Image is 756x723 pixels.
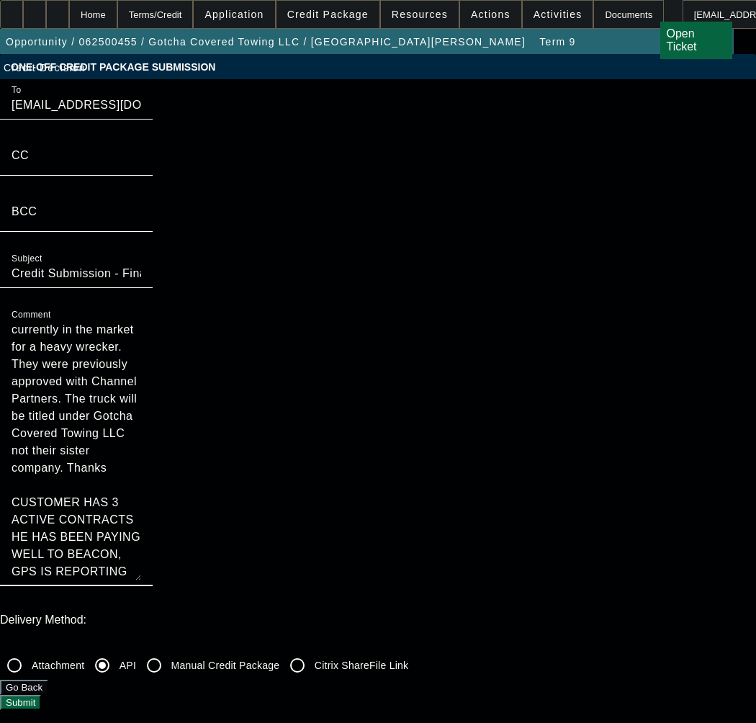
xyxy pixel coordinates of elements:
[204,9,264,20] span: Application
[29,658,84,673] label: Attachment
[12,310,51,320] mat-label: Comment
[392,9,448,20] span: Resources
[471,9,510,20] span: Actions
[11,61,215,73] span: One-Off Credit Package Submission
[460,1,521,28] button: Actions
[523,1,593,28] button: Activities
[534,9,582,20] span: Activities
[276,1,379,28] button: Credit Package
[312,658,409,673] label: Citrix ShareFile Link
[6,36,526,48] span: Opportunity / 062500455 / Gotcha Covered Towing LLC / [GEOGRAPHIC_DATA][PERSON_NAME]
[12,205,37,217] mat-label: BCC
[117,658,136,673] label: API
[194,1,274,28] button: Application
[381,1,459,28] button: Resources
[12,254,42,264] mat-label: Subject
[287,9,369,20] span: Credit Package
[168,658,280,673] label: Manual Credit Package
[539,36,575,48] span: Term 9
[4,62,86,73] span: Credit Decision
[535,29,581,55] button: Term 9
[12,86,21,95] mat-label: To
[660,22,732,59] a: Open Ticket
[12,149,29,161] mat-label: CC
